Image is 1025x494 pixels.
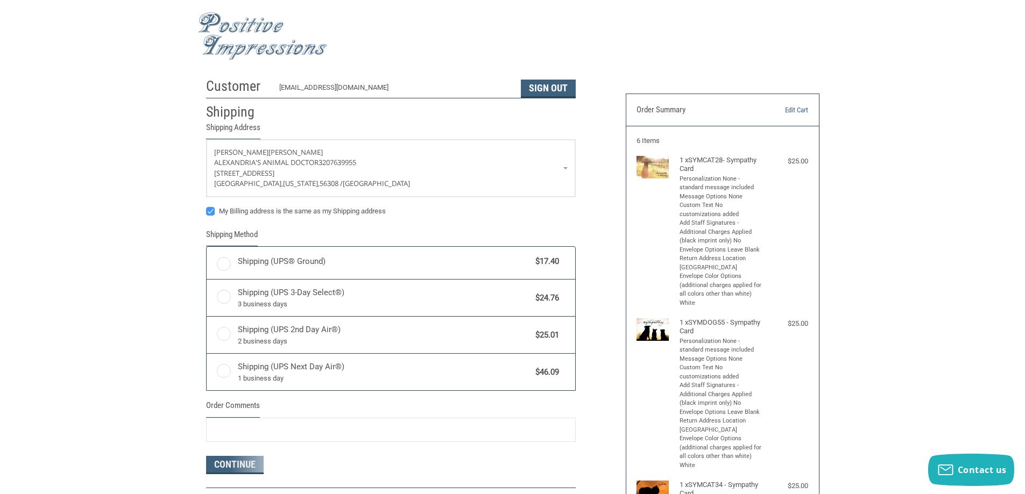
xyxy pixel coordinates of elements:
a: Edit Cart [753,105,808,116]
li: Message Options None [680,192,763,202]
h4: 1 x SYMDOG55 - Sympathy Card [680,318,763,336]
h3: Order Summary [637,105,753,116]
span: Shipping (UPS Next Day Air®) [238,361,531,383]
span: $24.76 [531,292,560,304]
li: Envelope Options Leave Blank [680,246,763,255]
legend: Shipping Method [206,228,258,246]
span: 2 business days [238,336,531,347]
span: Shipping (UPS 2nd Day Air®) [238,324,531,346]
span: 3 business days [238,299,531,310]
span: Contact us [958,464,1007,476]
span: [PERSON_NAME] [214,147,268,157]
li: Custom Text No customizations added [680,363,763,381]
h3: 6 Items [637,137,808,145]
li: Return Address Location [GEOGRAPHIC_DATA] [680,254,763,272]
li: Personalization None - standard message included [680,175,763,192]
button: Sign Out [521,80,576,98]
img: Positive Impressions [198,12,327,60]
div: $25.00 [765,318,808,329]
button: Continue [206,456,264,474]
li: Add Staff Signatures - Additional Charges Applied (black imprint only) No [680,381,763,408]
button: Contact us [928,454,1014,486]
span: Shipping (UPS 3-Day Select®) [238,287,531,309]
div: [EMAIL_ADDRESS][DOMAIN_NAME] [279,82,510,98]
h2: Customer [206,77,269,95]
span: [PERSON_NAME] [268,147,323,157]
li: Envelope Color Options (additional charges applied for all colors other than white) White [680,272,763,307]
div: $25.00 [765,156,808,167]
span: [US_STATE], [283,178,320,188]
a: Enter or select a different address [207,140,575,197]
li: Message Options None [680,355,763,364]
span: Alexandria's Animal Doctor [214,157,319,167]
span: [GEOGRAPHIC_DATA], [214,178,283,188]
li: Envelope Options Leave Blank [680,408,763,417]
span: 3207639955 [319,157,356,167]
span: [GEOGRAPHIC_DATA] [343,178,410,188]
li: Return Address Location [GEOGRAPHIC_DATA] [680,417,763,434]
label: My Billing address is the same as my Shipping address [206,207,576,216]
li: Add Staff Signatures - Additional Charges Applied (black imprint only) No [680,219,763,246]
span: Shipping (UPS® Ground) [238,255,531,268]
span: $46.09 [531,366,560,378]
li: Envelope Color Options (additional charges applied for all colors other than white) White [680,434,763,470]
h2: Shipping [206,103,269,121]
h4: 1 x SYMCAT28- Sympathy Card [680,156,763,174]
span: 56308 / [320,178,343,188]
span: 1 business day [238,373,531,384]
li: Custom Text No customizations added [680,201,763,219]
legend: Order Comments [206,399,260,417]
span: [STREET_ADDRESS] [214,168,274,178]
span: $17.40 [531,255,560,268]
li: Personalization None - standard message included [680,337,763,355]
div: $25.00 [765,481,808,491]
legend: Shipping Address [206,121,260,139]
span: $25.01 [531,329,560,341]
